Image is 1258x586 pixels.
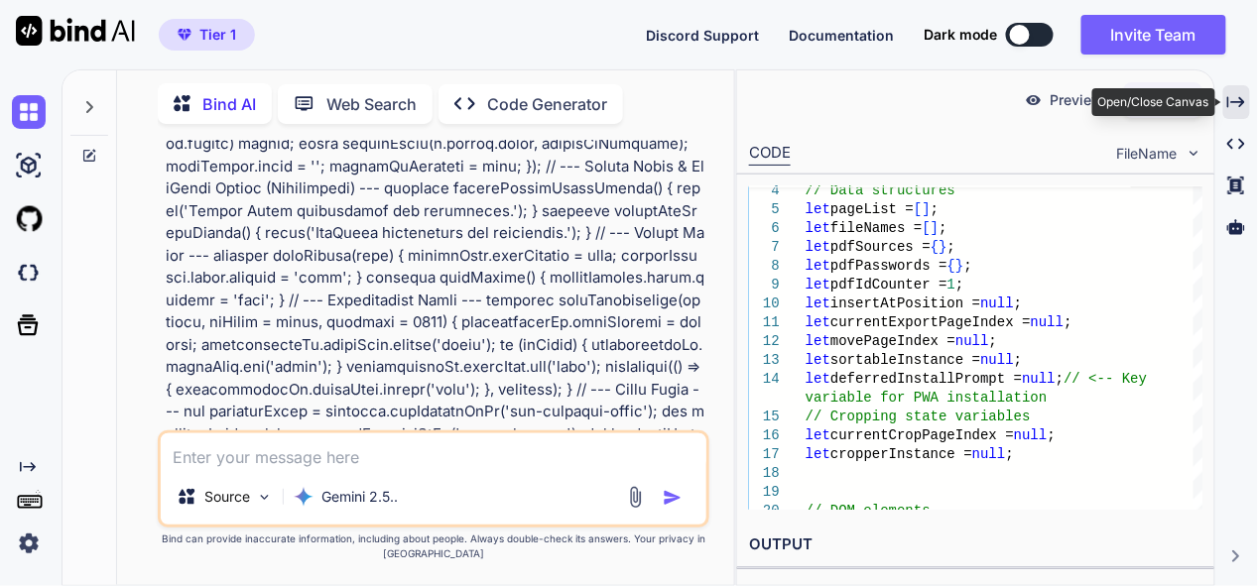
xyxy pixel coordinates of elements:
span: pageList = [831,201,915,217]
span: { [947,258,955,274]
p: Code Generator [487,92,607,116]
span: ] [923,201,931,217]
span: let [806,277,830,293]
span: null [973,446,1007,462]
div: 19 [749,483,780,502]
span: ; [1015,352,1023,368]
span: ] [932,220,940,236]
span: ; [947,239,955,255]
span: deferredInstallPrompt = [831,371,1023,387]
button: premiumTier 1 [159,19,255,51]
img: settings [12,527,46,560]
div: 5 [749,200,780,219]
img: attachment [624,486,647,509]
span: Documentation [789,27,894,44]
div: CODE [749,142,791,166]
span: null [1031,314,1065,330]
button: Documentation [789,25,894,46]
span: pdfSources = [831,239,932,255]
button: Discord Support [646,25,759,46]
span: let [806,295,830,311]
p: Web Search [326,92,417,116]
span: movePageIndex = [831,333,956,349]
span: null [981,295,1015,311]
img: chevron down [1186,145,1202,162]
span: let [806,427,830,443]
p: Source [204,487,250,507]
img: icon [663,488,683,508]
span: let [806,446,830,462]
img: Bind AI [16,16,135,46]
span: // Data structures [806,182,955,198]
img: Pick Models [256,489,273,506]
div: 15 [749,408,780,426]
div: 6 [749,219,780,238]
span: ; [1065,314,1072,330]
span: [ [915,201,923,217]
span: Discord Support [646,27,759,44]
span: // DOM elements [806,503,931,519]
div: 18 [749,464,780,483]
div: 14 [749,370,780,389]
span: currentExportPageIndex = [831,314,1032,330]
span: [ [923,220,931,236]
span: null [1015,427,1049,443]
div: 9 [749,276,780,294]
span: ; [940,220,947,236]
span: // <-- Key [1065,371,1148,387]
span: let [806,352,830,368]
span: } [956,258,964,274]
div: 12 [749,332,780,351]
img: premium [178,29,191,41]
span: pdfIdCounter = [831,277,948,293]
span: // Cropping state variables [806,409,1031,424]
div: 11 [749,313,780,332]
span: pdfPasswords = [831,258,948,274]
div: 8 [749,257,780,276]
span: fileNames = [831,220,923,236]
span: let [806,333,830,349]
button: Invite Team [1081,15,1226,55]
span: ; [932,201,940,217]
span: ; [1015,295,1023,311]
span: cropperInstance = [831,446,973,462]
img: ai-studio [12,149,46,182]
div: 10 [749,294,780,313]
span: null [981,352,1015,368]
img: Gemini 2.5 Pro [294,487,314,507]
span: } [940,239,947,255]
span: ; [964,258,972,274]
span: let [806,220,830,236]
span: Dark mode [924,25,998,45]
div: 16 [749,426,780,445]
h2: OUTPUT [737,522,1213,568]
span: let [806,371,830,387]
p: Gemini 2.5.. [321,487,398,507]
span: let [806,201,830,217]
span: variable for PWA installation [806,390,1048,406]
span: FileName [1117,144,1178,164]
p: Preview [1051,90,1104,110]
img: darkCloudIdeIcon [12,256,46,290]
span: let [806,258,830,274]
div: 7 [749,238,780,257]
div: 20 [749,502,780,521]
span: ; [1057,371,1065,387]
span: insertAtPosition = [831,295,981,311]
span: ; [989,333,997,349]
span: let [806,314,830,330]
div: Open/Close Canvas [1092,88,1215,116]
span: 1 [947,277,955,293]
span: let [806,239,830,255]
span: null [1023,371,1057,387]
div: 13 [749,351,780,370]
span: ; [1048,427,1056,443]
img: chat [12,95,46,129]
span: ; [1006,446,1014,462]
img: preview [1025,91,1043,109]
div: 17 [749,445,780,464]
span: Tier 1 [199,25,236,45]
span: { [932,239,940,255]
p: Bind AI [202,92,256,116]
span: ; [956,277,964,293]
